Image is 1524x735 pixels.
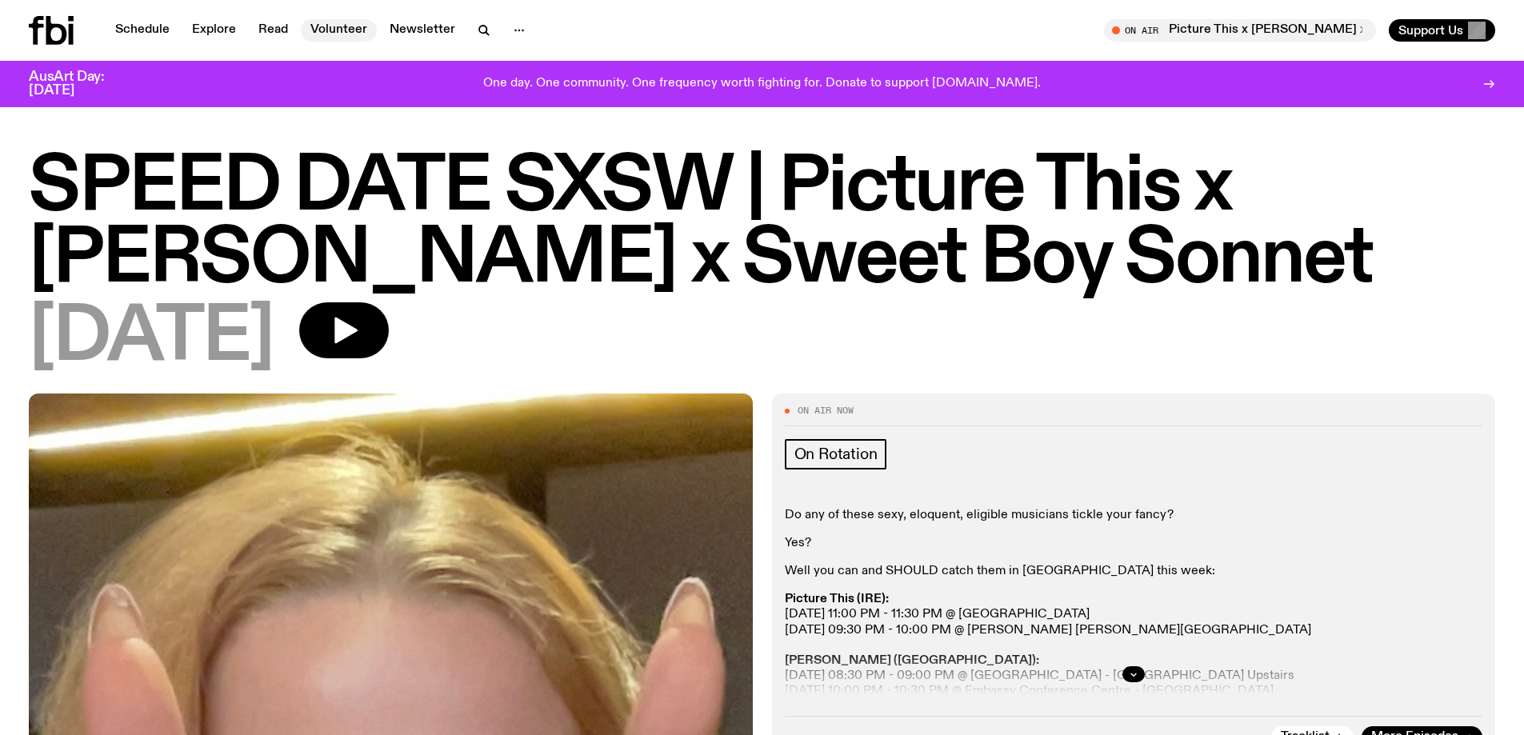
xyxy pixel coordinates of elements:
[29,152,1495,296] h1: SPEED DATE SXSW | Picture This x [PERSON_NAME] x Sweet Boy Sonnet
[106,19,179,42] a: Schedule
[483,77,1041,91] p: One day. One community. One frequency worth fighting for. Donate to support [DOMAIN_NAME].
[380,19,465,42] a: Newsletter
[1398,23,1463,38] span: Support Us
[182,19,246,42] a: Explore
[794,445,878,463] span: On Rotation
[785,536,1483,551] p: Yes?
[798,406,854,415] span: On Air Now
[1104,19,1376,42] button: On AirSPEED DATE SXSW | Picture This x [PERSON_NAME] x Sweet Boy Sonnet
[1389,19,1495,42] button: Support Us
[785,508,1483,523] p: Do any of these sexy, eloquent, eligible musicians tickle your fancy?
[785,564,1483,579] p: Well you can and SHOULD catch them in [GEOGRAPHIC_DATA] this week:
[301,19,377,42] a: Volunteer
[29,302,274,374] span: [DATE]
[785,439,887,469] a: On Rotation
[29,70,131,98] h3: AusArt Day: [DATE]
[785,593,889,605] strong: Picture This (IRE):
[249,19,298,42] a: Read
